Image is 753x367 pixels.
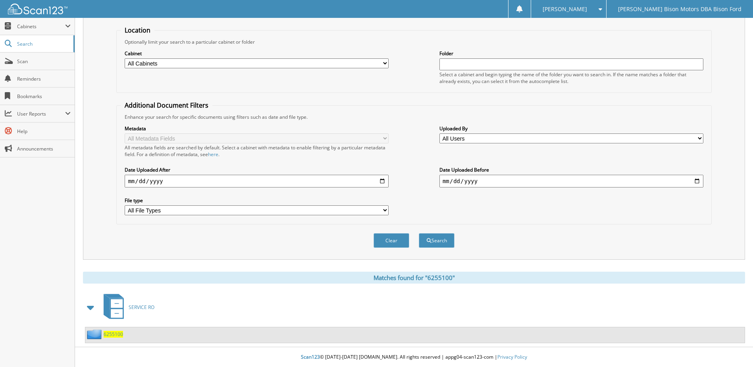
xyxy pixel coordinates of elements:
[125,197,389,204] label: File type
[75,348,753,367] div: © [DATE]-[DATE] [DOMAIN_NAME]. All rights reserved | appg04-scan123-com |
[17,23,65,30] span: Cabinets
[104,331,123,338] a: 6255100
[129,304,154,311] span: SERVICE RO
[87,329,104,339] img: folder2.png
[17,145,71,152] span: Announcements
[439,71,703,85] div: Select a cabinet and begin typing the name of the folder you want to search in. If the name match...
[497,353,527,360] a: Privacy Policy
[121,114,707,120] div: Enhance your search for specific documents using filters such as date and file type.
[618,7,741,12] span: [PERSON_NAME] Bison Motors DBA Bison Ford
[121,39,707,45] div: Optionally limit your search to a particular cabinet or folder
[121,101,212,110] legend: Additional Document Filters
[8,4,67,14] img: scan123-logo-white.svg
[125,166,389,173] label: Date Uploaded After
[125,175,389,187] input: start
[17,58,71,65] span: Scan
[439,175,703,187] input: end
[713,329,753,367] iframe: Chat Widget
[439,50,703,57] label: Folder
[125,144,389,158] div: All metadata fields are searched by default. Select a cabinet with metadata to enable filtering b...
[419,233,454,248] button: Search
[125,50,389,57] label: Cabinet
[439,166,703,173] label: Date Uploaded Before
[99,292,154,323] a: SERVICE RO
[17,75,71,82] span: Reminders
[121,26,154,35] legend: Location
[17,93,71,100] span: Bookmarks
[543,7,587,12] span: [PERSON_NAME]
[301,353,320,360] span: Scan123
[125,125,389,132] label: Metadata
[374,233,409,248] button: Clear
[208,151,218,158] a: here
[17,110,65,117] span: User Reports
[17,41,69,47] span: Search
[439,125,703,132] label: Uploaded By
[17,128,71,135] span: Help
[83,272,745,284] div: Matches found for "6255100"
